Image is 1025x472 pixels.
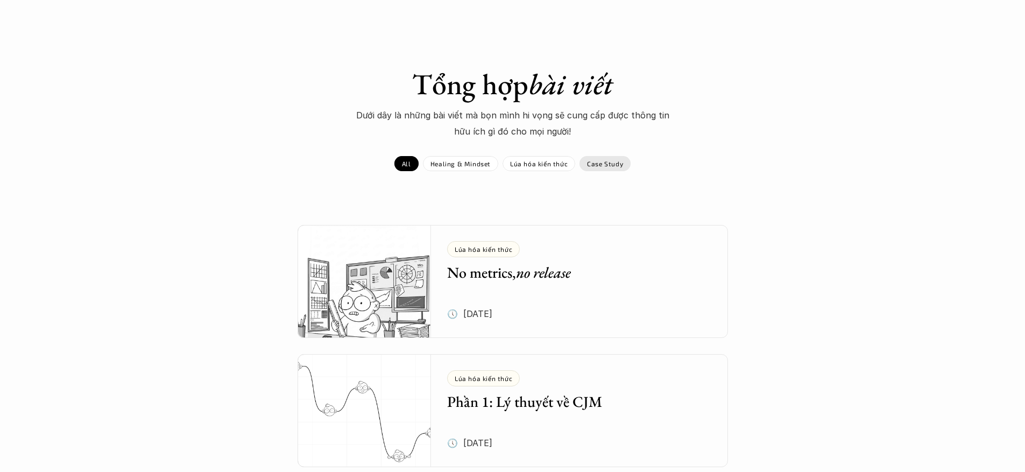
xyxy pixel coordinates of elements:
h5: Phần 1: Lý thuyết về CJM [447,392,696,411]
p: Healing & Mindset [430,160,491,167]
a: Lúa hóa kiến thứcNo metrics,no release🕔 [DATE] [298,225,728,338]
p: Case Study [587,160,623,167]
em: no release [516,263,571,282]
h1: Tổng hợp [324,67,701,102]
a: Healing & Mindset [423,156,498,171]
p: Lúa hóa kiến thức [510,160,568,167]
a: Lúa hóa kiến thứcPhần 1: Lý thuyết về CJM🕔 [DATE] [298,354,728,467]
p: Lúa hóa kiến thức [455,245,512,253]
p: 🕔 [DATE] [447,306,492,322]
p: All [402,160,411,167]
h5: No metrics, [447,263,696,282]
p: 🕔 [DATE] [447,435,492,451]
em: bài viết [528,65,613,103]
p: Lúa hóa kiến thức [455,375,512,382]
p: Dưới dây là những bài viết mà bọn mình hi vọng sẽ cung cấp được thông tin hữu ích gì đó cho mọi n... [351,107,674,140]
a: Case Study [579,156,631,171]
a: Lúa hóa kiến thức [503,156,575,171]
